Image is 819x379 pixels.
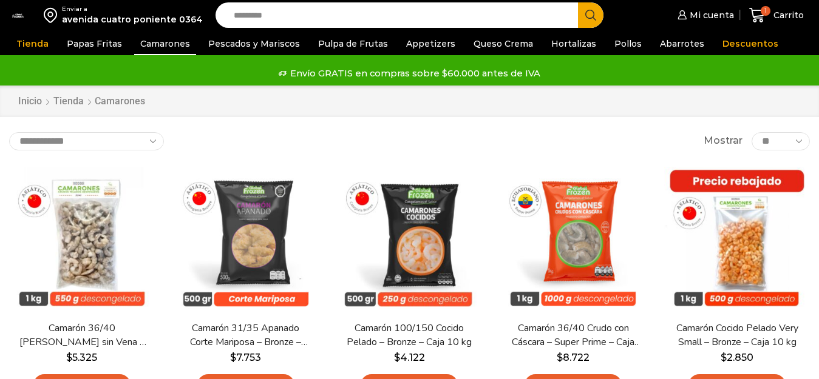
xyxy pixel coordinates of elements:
button: Search button [578,2,603,28]
a: Abarrotes [654,32,710,55]
a: Tienda [53,95,84,109]
bdi: 5.325 [66,352,97,363]
div: avenida cuatro poniente 0364 [62,13,203,25]
img: address-field-icon.svg [44,5,62,25]
bdi: 7.753 [230,352,261,363]
span: $ [557,352,563,363]
a: Pulpa de Frutas [312,32,394,55]
a: Descuentos [716,32,784,55]
span: 1 [761,6,770,16]
span: $ [230,352,236,363]
span: Mi cuenta [687,9,734,21]
a: Inicio [18,95,42,109]
a: Appetizers [400,32,461,55]
a: Camarón 100/150 Cocido Pelado – Bronze – Caja 10 kg [344,321,475,349]
a: Tienda [10,32,55,55]
span: $ [394,352,400,363]
a: Camarón Cocido Pelado Very Small – Bronze – Caja 10 kg [671,321,803,349]
h1: Camarones [95,95,145,107]
span: Carrito [770,9,804,21]
a: Camarón 36/40 Crudo con Cáscara – Super Prime – Caja 10 kg [508,321,639,349]
a: Pescados y Mariscos [202,32,306,55]
div: Enviar a [62,5,203,13]
span: Mostrar [704,134,743,148]
nav: Breadcrumb [18,95,145,109]
a: 1 Carrito [746,1,807,30]
select: Pedido de la tienda [9,132,164,150]
a: Hortalizas [545,32,602,55]
a: Camarón 31/35 Apanado Corte Mariposa – Bronze – Caja 5 kg [180,321,311,349]
a: Mi cuenta [675,3,734,27]
a: Pollos [608,32,648,55]
span: $ [721,352,727,363]
a: Camarones [134,32,196,55]
bdi: 4.122 [394,352,425,363]
a: Camarón 36/40 [PERSON_NAME] sin Vena – Bronze – Caja 10 kg [16,321,148,349]
a: Queso Crema [467,32,539,55]
bdi: 2.850 [721,352,753,363]
bdi: 8.722 [557,352,590,363]
span: $ [66,352,72,363]
a: Papas Fritas [61,32,128,55]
